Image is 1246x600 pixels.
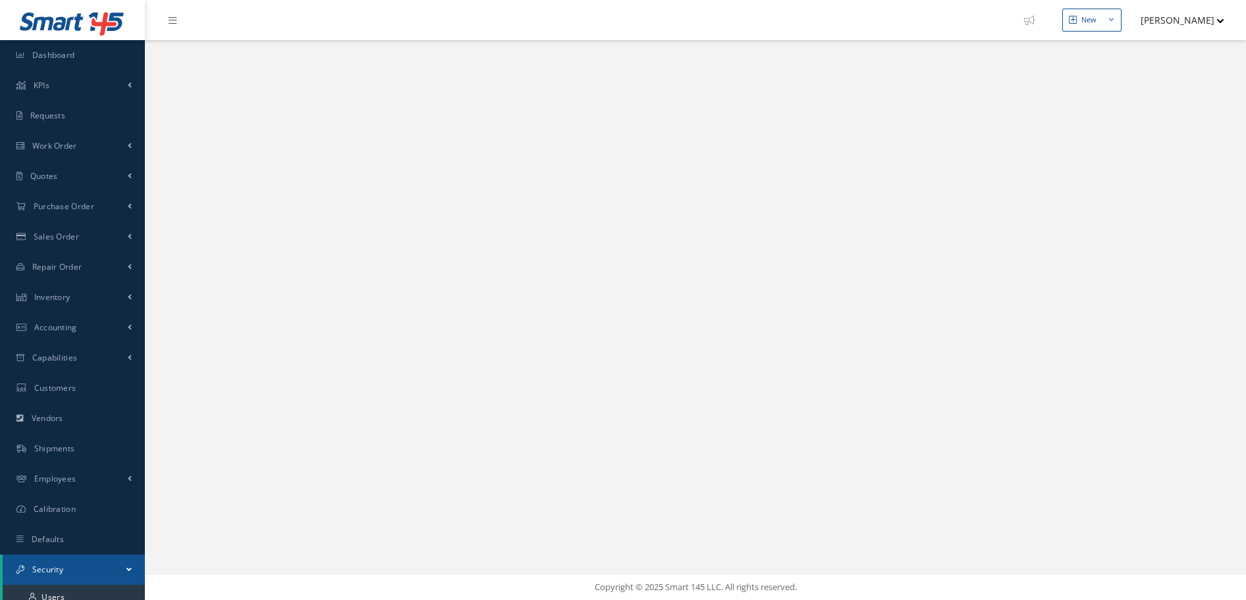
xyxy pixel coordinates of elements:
[34,201,94,212] span: Purchase Order
[34,80,49,91] span: KPIs
[30,170,58,182] span: Quotes
[32,140,77,151] span: Work Order
[34,231,79,242] span: Sales Order
[30,110,65,121] span: Requests
[34,322,77,333] span: Accounting
[1128,7,1224,33] button: [PERSON_NAME]
[34,443,75,454] span: Shipments
[32,352,78,363] span: Capabilities
[1062,9,1122,32] button: New
[3,555,145,585] a: Security
[32,261,82,272] span: Repair Order
[34,473,76,484] span: Employees
[34,382,76,393] span: Customers
[32,534,64,545] span: Defaults
[1081,14,1097,26] div: New
[32,564,63,575] span: Security
[34,291,70,303] span: Inventory
[32,49,75,61] span: Dashboard
[34,503,76,514] span: Calibration
[158,581,1233,594] div: Copyright © 2025 Smart 145 LLC. All rights reserved.
[32,413,63,424] span: Vendors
